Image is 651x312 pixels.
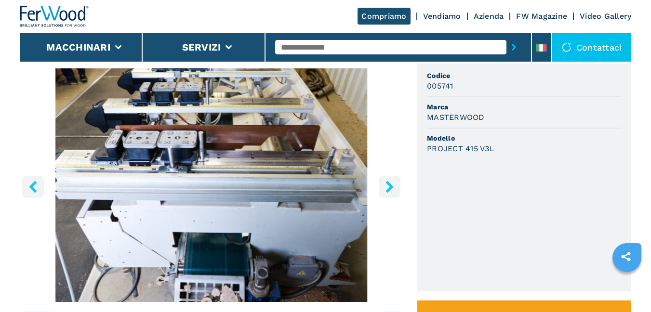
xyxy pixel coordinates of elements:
[580,12,631,21] a: Video Gallery
[20,6,89,27] img: Ferwood
[506,36,521,58] button: submit-button
[20,68,403,302] img: Centro di lavoro a Ventose MASTERWOOD PROJECT 415 V3L
[474,12,504,21] a: Azienda
[46,41,110,53] button: Macchinari
[20,68,403,302] div: Go to Slide 7
[22,176,44,197] button: left-button
[427,102,622,112] span: Marca
[516,12,567,21] a: FW Magazine
[610,269,644,305] iframe: Chat
[423,12,461,21] a: Vendiamo
[427,143,494,154] h3: PROJECT 415 V3L
[427,112,485,123] h3: MASTERWOOD
[614,245,638,269] a: sharethis
[427,71,622,80] span: Codice
[562,42,571,52] img: Contattaci
[182,41,221,53] button: Servizi
[552,33,632,62] div: Contattaci
[427,133,622,143] span: Modello
[358,8,410,25] a: Compriamo
[427,80,453,91] h3: 005741
[379,176,400,197] button: right-button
